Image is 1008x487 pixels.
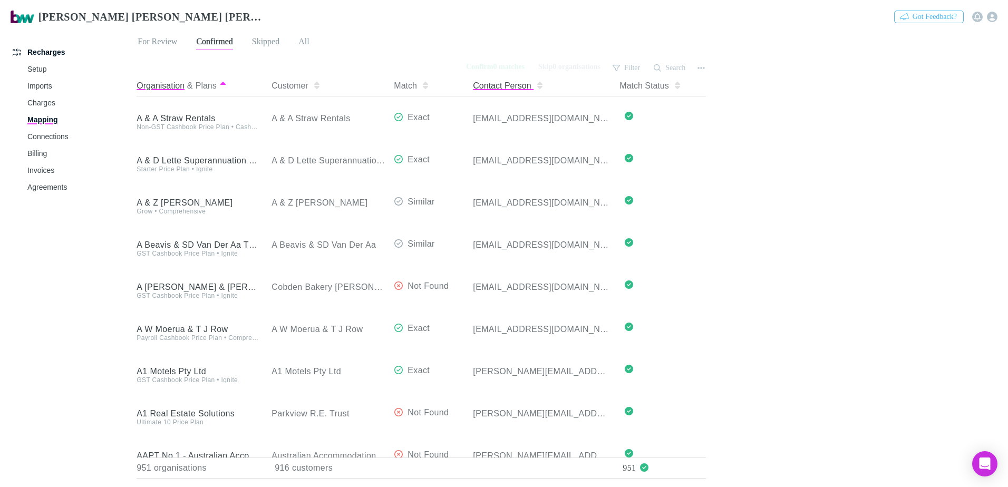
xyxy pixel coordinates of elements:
[625,196,633,204] svg: Confirmed
[263,457,390,479] div: 916 customers
[408,155,430,164] span: Exact
[17,61,142,77] a: Setup
[17,77,142,94] a: Imports
[137,457,263,479] div: 951 organisations
[625,407,633,415] svg: Confirmed
[272,98,385,140] div: A & A Straw Rentals
[17,128,142,145] a: Connections
[137,419,259,425] div: Ultimate 10 Price Plan
[408,281,449,290] span: Not Found
[17,111,142,128] a: Mapping
[473,366,611,377] div: [PERSON_NAME][EMAIL_ADDRESS][PERSON_NAME][DOMAIN_NAME]
[272,224,385,266] div: A Beavis & SD Van Der Aa
[625,112,633,120] svg: Confirmed
[473,113,611,124] div: [EMAIL_ADDRESS][DOMAIN_NAME]
[408,239,434,248] span: Similar
[137,166,259,172] div: Starter Price Plan • Ignite
[137,113,259,124] div: A & A Straw Rentals
[619,75,682,96] button: Match Status
[137,208,259,215] div: Grow • Comprehensive
[473,198,611,208] div: [EMAIL_ADDRESS][DOMAIN_NAME]
[972,451,997,476] div: Open Intercom Messenger
[298,36,309,50] span: All
[4,4,268,30] a: [PERSON_NAME] [PERSON_NAME] [PERSON_NAME] Partners
[2,44,142,61] a: Recharges
[196,75,217,96] button: Plans
[607,62,646,74] button: Filter
[137,75,259,96] div: &
[272,182,385,224] div: A & Z [PERSON_NAME]
[137,240,259,250] div: A Beavis & SD Van Der Aa T/A S & A Farming
[473,282,611,293] div: [EMAIL_ADDRESS][DOMAIN_NAME]
[408,366,430,375] span: Exact
[196,36,232,50] span: Confirmed
[394,75,430,96] button: Match
[648,62,692,74] button: Search
[272,266,385,308] div: Cobden Bakery [PERSON_NAME] & [PERSON_NAME]
[137,324,259,335] div: A W Moerua & T J Row
[272,75,321,96] button: Customer
[408,324,430,333] span: Exact
[17,145,142,162] a: Billing
[625,154,633,162] svg: Confirmed
[17,179,142,196] a: Agreements
[408,450,449,459] span: Not Found
[17,94,142,111] a: Charges
[625,449,633,457] svg: Confirmed
[408,113,430,122] span: Exact
[625,280,633,289] svg: Confirmed
[625,323,633,331] svg: Confirmed
[473,155,611,166] div: [EMAIL_ADDRESS][DOMAIN_NAME]
[473,324,611,335] div: [EMAIL_ADDRESS][DOMAIN_NAME]
[11,11,34,23] img: Brewster Walsh Waters Partners's Logo
[272,350,385,393] div: A1 Motels Pty Ltd
[137,408,259,419] div: A1 Real Estate Solutions
[137,124,259,130] div: Non-GST Cashbook Price Plan • Cashbook (Non-GST) Price Plan
[17,162,142,179] a: Invoices
[137,451,259,461] div: AAPT No 1 - Australian Accommodation Property Trust No1
[137,250,259,257] div: GST Cashbook Price Plan • Ignite
[272,140,385,182] div: A & D Lette Superannuation Fund
[531,61,607,73] button: Skip0 organisations
[623,458,706,478] p: 951
[137,155,259,166] div: A & D Lette Superannuation Fund
[894,11,964,23] button: Got Feedback?
[272,435,385,477] div: Australian Accommodation Property Trust No1
[252,36,279,50] span: Skipped
[408,408,449,417] span: Not Found
[137,377,259,383] div: GST Cashbook Price Plan • Ignite
[137,366,259,377] div: A1 Motels Pty Ltd
[473,75,544,96] button: Contact Person
[138,36,177,50] span: For Review
[408,197,434,206] span: Similar
[137,198,259,208] div: A & Z [PERSON_NAME]
[272,393,385,435] div: Parkview R.E. Trust
[272,308,385,350] div: A W Moerua & T J Row
[473,240,611,250] div: [EMAIL_ADDRESS][DOMAIN_NAME]
[38,11,261,23] h3: [PERSON_NAME] [PERSON_NAME] [PERSON_NAME] Partners
[137,282,259,293] div: A [PERSON_NAME] & [PERSON_NAME].XPA
[625,238,633,247] svg: Confirmed
[473,408,611,419] div: [PERSON_NAME][EMAIL_ADDRESS][DOMAIN_NAME]
[459,61,531,73] button: Confirm0 matches
[473,451,611,461] div: [PERSON_NAME][EMAIL_ADDRESS][DOMAIN_NAME]
[137,75,185,96] button: Organisation
[137,335,259,341] div: Payroll Cashbook Price Plan • Comprehensive
[625,365,633,373] svg: Confirmed
[137,293,259,299] div: GST Cashbook Price Plan • Ignite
